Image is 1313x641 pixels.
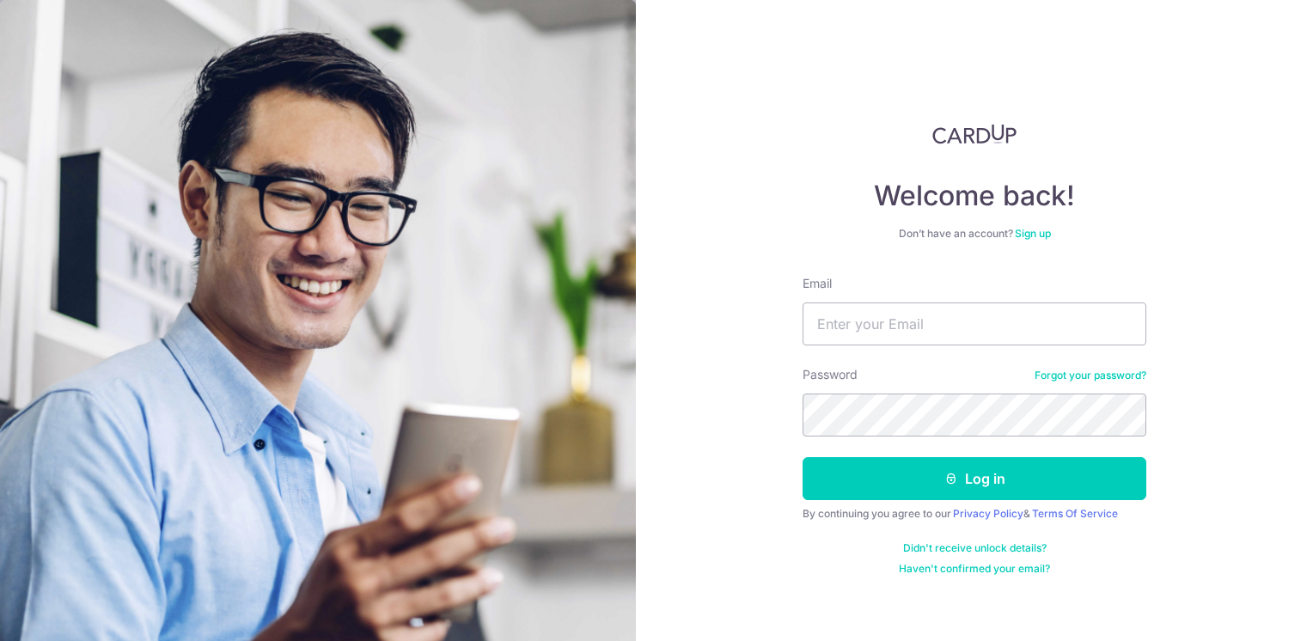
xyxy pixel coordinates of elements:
[803,179,1146,213] h4: Welcome back!
[803,507,1146,521] div: By continuing you agree to our &
[1035,369,1146,382] a: Forgot your password?
[932,124,1017,144] img: CardUp Logo
[953,507,1023,520] a: Privacy Policy
[1032,507,1118,520] a: Terms Of Service
[803,275,832,292] label: Email
[803,366,858,383] label: Password
[803,457,1146,500] button: Log in
[1015,227,1051,240] a: Sign up
[803,302,1146,345] input: Enter your Email
[899,562,1050,576] a: Haven't confirmed your email?
[903,541,1047,555] a: Didn't receive unlock details?
[803,227,1146,241] div: Don’t have an account?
